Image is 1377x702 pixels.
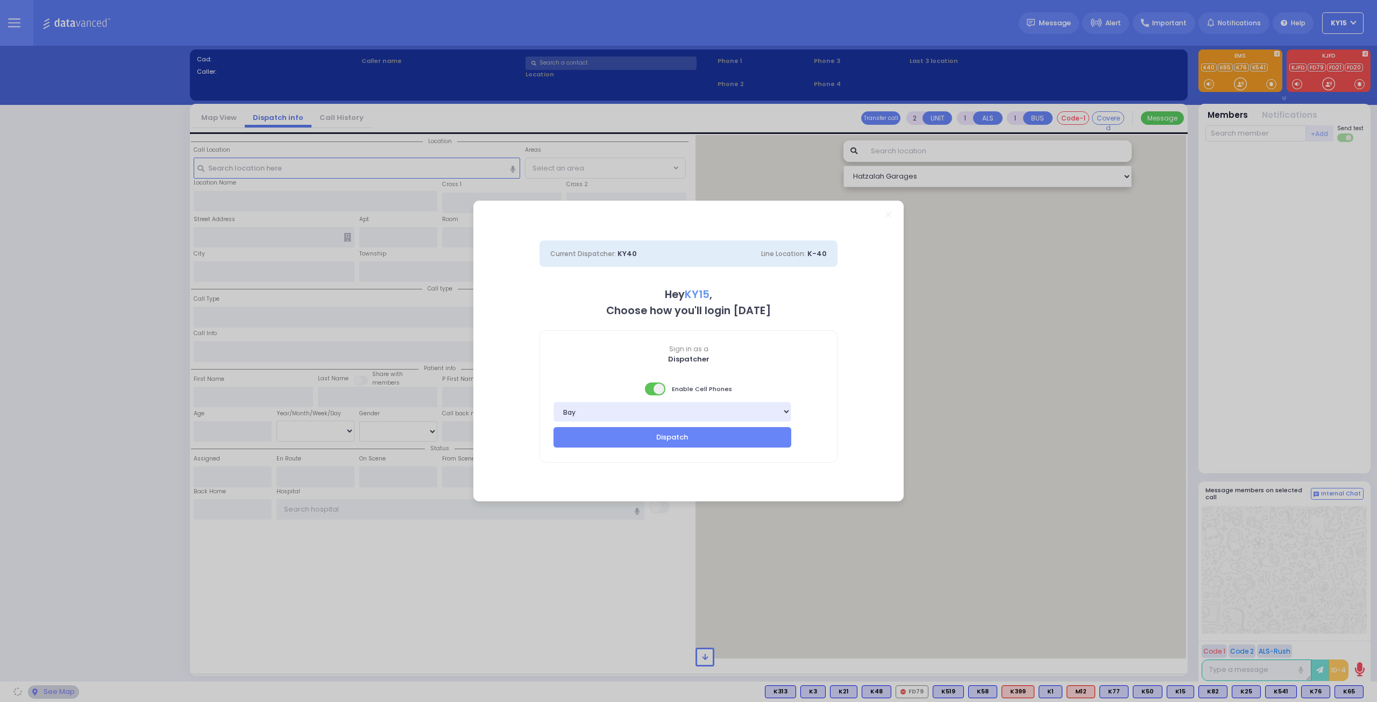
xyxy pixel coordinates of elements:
span: Sign in as a [540,344,837,354]
b: Hey , [665,287,712,302]
span: Enable Cell Phones [645,381,732,396]
b: Choose how you'll login [DATE] [606,303,771,318]
span: K-40 [807,249,827,259]
button: Dispatch [553,427,791,448]
a: Close [885,211,891,217]
span: Line Location: [761,249,806,258]
span: KY15 [685,287,709,302]
span: KY40 [617,249,637,259]
span: Current Dispatcher: [550,249,616,258]
b: Dispatcher [668,354,709,364]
